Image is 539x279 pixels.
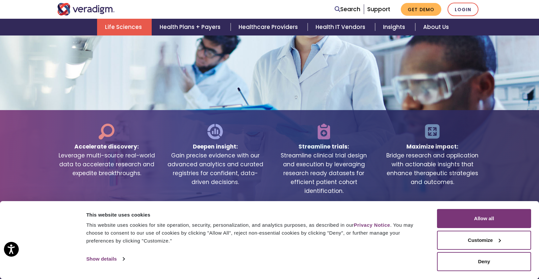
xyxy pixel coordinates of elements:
[367,5,390,13] a: Support
[86,211,422,219] div: This website uses cookies
[354,222,390,228] a: Privacy Notice
[437,209,531,228] button: Allow all
[74,140,139,151] span: Accelerate discovery:
[57,3,115,15] img: Veradigm logo
[413,238,531,271] iframe: Drift Chat Widget
[274,151,373,196] span: Streamline clinical trial design and execution by leveraging research ready datasets for efficien...
[97,19,152,35] a: Life Sciences
[401,3,441,16] a: Get Demo
[383,151,482,187] span: Bridge research and application with actionable insights that enhance therapeutic strategies and ...
[152,19,230,35] a: Health Plans + Payers
[308,19,375,35] a: Health IT Vendors
[207,123,224,140] img: icon-violet-bar.svg
[98,123,115,140] img: icon-orange-magnify.svg
[415,19,457,35] a: About Us
[335,5,360,14] a: Search
[315,123,332,140] img: icon-purple-medical-chart.svg
[448,3,478,16] a: Login
[166,151,265,187] span: Gain precise evidence with our advanced analytics and curated registries for confident, data-driv...
[298,140,349,151] span: Streamline trials:
[406,140,458,151] span: Maximize impact:
[86,221,422,245] div: This website uses cookies for site operation, security, personalization, and analytics purposes, ...
[437,231,531,250] button: Customize
[193,140,238,151] span: Deepen insight:
[424,123,441,140] img: icon-blue-grow.svg
[57,151,156,178] span: Leverage multi-source real-world data to accelerate research and expedite breakthroughs.
[86,254,124,264] a: Show details
[231,19,308,35] a: Healthcare Providers
[375,19,415,35] a: Insights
